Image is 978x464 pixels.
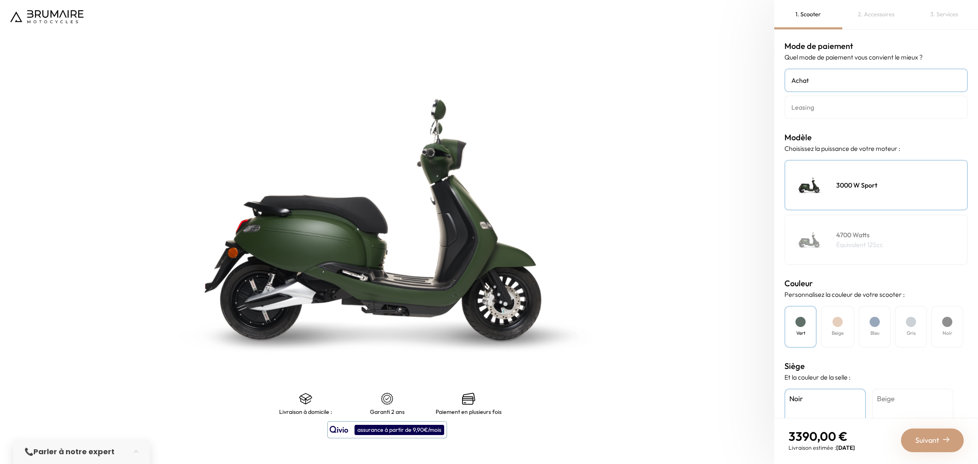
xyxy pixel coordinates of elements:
h3: Modèle [784,131,968,144]
p: Quel mode de paiement vous convient le mieux ? [784,52,968,62]
img: Scooter [789,219,830,260]
img: Scooter [789,165,830,205]
img: Logo de Brumaire [10,10,84,23]
a: Leasing [784,95,968,119]
img: certificat-de-garantie.png [381,392,394,405]
h4: Beige [832,329,844,337]
h4: 4700 Watts [836,230,883,240]
p: Garanti 2 ans [370,409,405,415]
img: logo qivio [330,425,348,435]
span: 3390,00 € [789,429,848,444]
h4: Leasing [791,102,961,112]
button: assurance à partir de 9,90€/mois [327,421,447,438]
img: credit-cards.png [462,392,475,405]
div: assurance à partir de 9,90€/mois [355,425,444,435]
p: Livraison estimée : [789,444,855,452]
h3: Mode de paiement [784,40,968,52]
p: Et la couleur de la selle : [784,372,968,382]
img: shipping.png [299,392,312,405]
h4: Noir [943,329,952,337]
p: Paiement en plusieurs fois [436,409,502,415]
h4: Vert [796,329,805,337]
p: Équivalent 125cc [836,240,883,250]
img: right-arrow-2.png [943,436,949,443]
h3: Siège [784,360,968,372]
h4: Gris [907,329,916,337]
h4: 3000 W Sport [836,180,877,190]
p: Personnalisez la couleur de votre scooter : [784,289,968,299]
h4: Achat [791,75,961,85]
p: Livraison à domicile : [279,409,332,415]
span: [DATE] [836,444,855,451]
h4: Noir [789,393,861,404]
h4: Bleu [870,329,879,337]
p: Choisissez la puissance de votre moteur : [784,144,968,153]
h3: Couleur [784,277,968,289]
h4: Beige [877,393,949,404]
span: Suivant [915,435,939,446]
